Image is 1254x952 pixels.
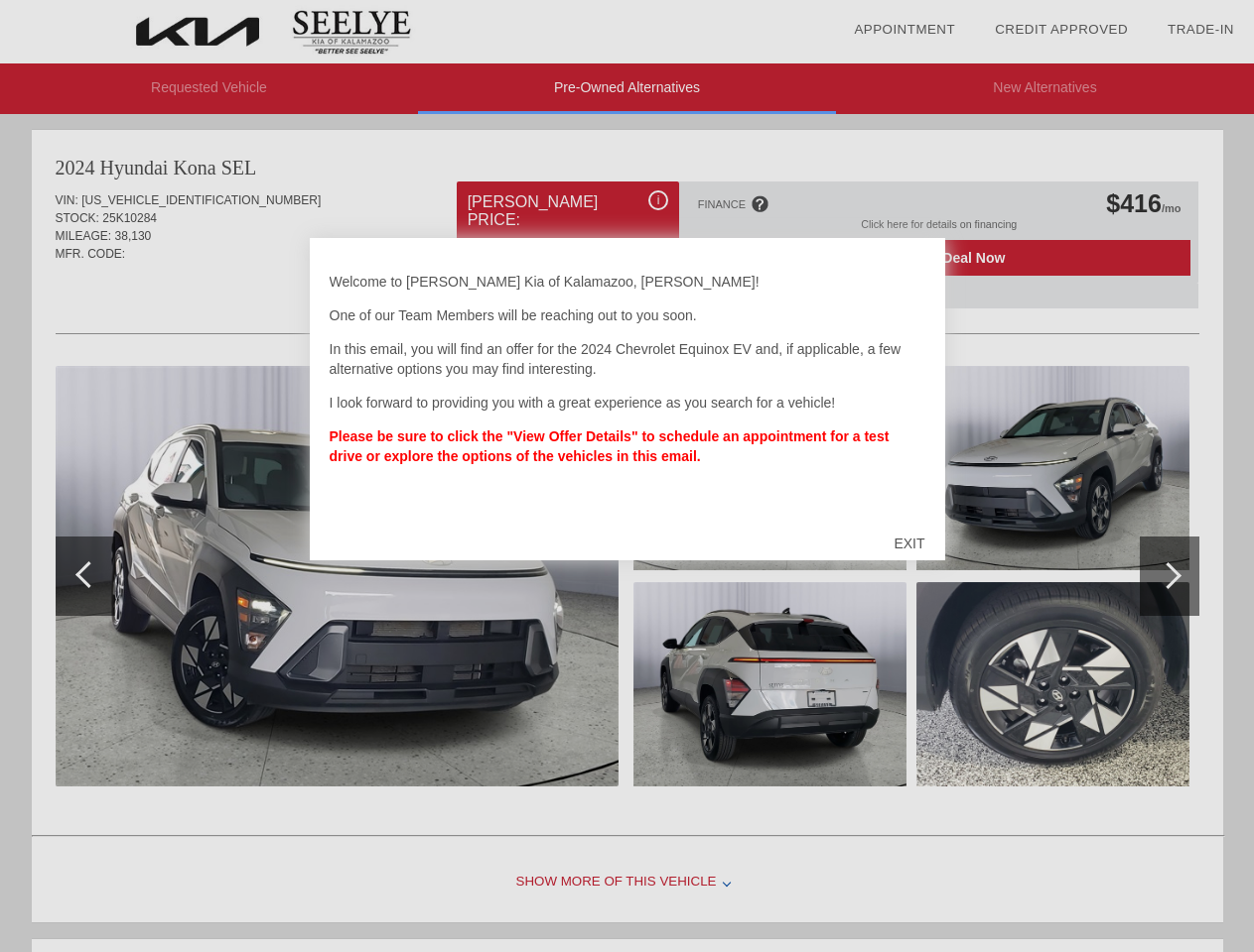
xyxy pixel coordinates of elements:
div: EXIT [874,514,944,573]
p: In this email, you will find an offer for the 2024 Chevrolet Equinox EV and, if applicable, a few... [330,339,925,379]
p: I look forward to providing you with a great experience as you search for a vehicle! [330,393,925,413]
a: Credit Approved [995,22,1128,37]
a: Trade-In [1168,22,1234,37]
strong: Please be sure to click the "View Offer Details" to schedule an appointment for a test drive or e... [330,428,890,464]
a: Appointment [854,22,955,37]
p: One of our Team Members will be reaching out to you soon. [330,305,925,325]
p: Welcome to [PERSON_NAME] Kia of Kalamazoo, [PERSON_NAME]! [330,272,925,292]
